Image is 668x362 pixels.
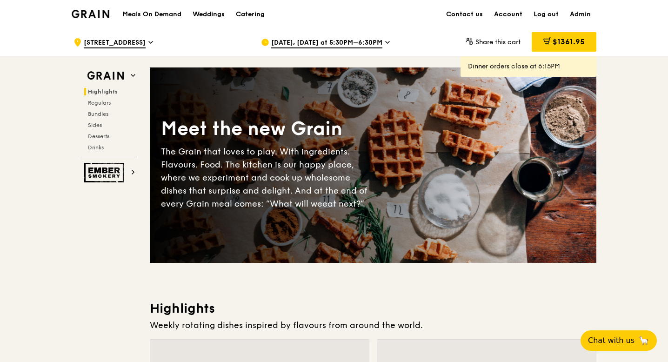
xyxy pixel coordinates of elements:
[564,0,596,28] a: Admin
[187,0,230,28] a: Weddings
[122,10,181,19] h1: Meals On Demand
[488,0,528,28] a: Account
[553,37,585,46] span: $1361.95
[236,0,265,28] div: Catering
[441,0,488,28] a: Contact us
[638,335,649,346] span: 🦙
[161,116,373,141] div: Meet the new Grain
[150,319,596,332] div: Weekly rotating dishes inspired by flavours from around the world.
[88,144,104,151] span: Drinks
[84,163,127,182] img: Ember Smokery web logo
[88,111,108,117] span: Bundles
[88,133,109,140] span: Desserts
[528,0,564,28] a: Log out
[271,38,382,48] span: [DATE], [DATE] at 5:30PM–6:30PM
[84,67,127,84] img: Grain web logo
[468,62,589,71] div: Dinner orders close at 6:15PM
[581,330,657,351] button: Chat with us🦙
[84,38,146,48] span: [STREET_ADDRESS]
[88,100,111,106] span: Regulars
[161,145,373,210] div: The Grain that loves to play. With ingredients. Flavours. Food. The kitchen is our happy place, w...
[88,88,118,95] span: Highlights
[72,10,109,18] img: Grain
[475,38,521,46] span: Share this cart
[322,199,364,209] span: eat next?”
[193,0,225,28] div: Weddings
[230,0,270,28] a: Catering
[88,122,102,128] span: Sides
[588,335,635,346] span: Chat with us
[150,300,596,317] h3: Highlights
